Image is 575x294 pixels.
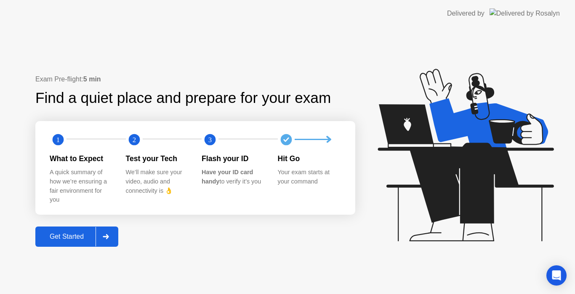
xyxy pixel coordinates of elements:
b: 5 min [83,76,101,83]
text: 3 [208,136,212,144]
text: 2 [132,136,136,144]
div: Find a quiet place and prepare for your exam [35,87,332,109]
b: Have your ID card handy [202,169,253,185]
div: What to Expect [50,153,112,164]
div: to verify it’s you [202,168,264,186]
div: We’ll make sure your video, audio and connectivity is 👌 [126,168,189,195]
div: Test your Tech [126,153,189,164]
button: Get Started [35,227,118,247]
text: 1 [56,136,60,144]
div: Exam Pre-flight: [35,74,355,84]
div: Get Started [38,233,96,240]
div: Your exam starts at your command [278,168,341,186]
div: Delivered by [447,8,484,19]
div: Hit Go [278,153,341,164]
div: A quick summary of how we’re ensuring a fair environment for you [50,168,112,204]
img: Delivered by Rosalyn [490,8,560,18]
div: Open Intercom Messenger [546,265,567,286]
div: Flash your ID [202,153,264,164]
